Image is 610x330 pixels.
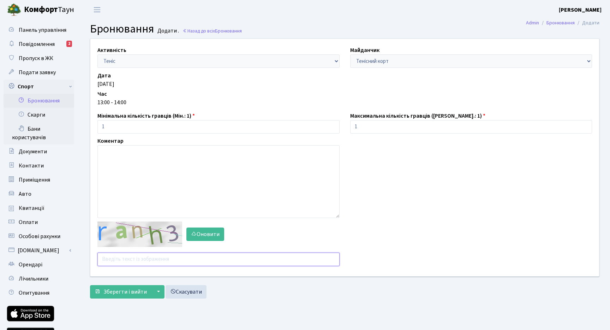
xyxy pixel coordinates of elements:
[186,228,224,241] button: Оновити
[4,229,74,243] a: Особові рахунки
[4,65,74,79] a: Подати заявку
[4,215,74,229] a: Оплати
[515,16,610,30] nav: breadcrumb
[350,112,485,120] label: Максимальна кількість гравців ([PERSON_NAME].: 1)
[4,201,74,215] a: Квитанції
[4,272,74,286] a: Лічильники
[97,71,111,80] label: Дата
[4,23,74,37] a: Панель управління
[97,137,124,145] label: Коментар
[19,275,48,283] span: Лічильники
[19,54,53,62] span: Пропуск в ЖК
[90,285,151,299] button: Зберегти і вийти
[19,162,44,170] span: Контакти
[4,122,74,145] a: Бани користувачів
[97,98,592,107] div: 13:00 - 14:00
[350,46,379,54] label: Майданчик
[97,112,195,120] label: Мінімальна кількість гравців (Мін.: 1)
[526,19,539,26] a: Admin
[19,218,38,226] span: Оплати
[97,90,107,98] label: Час
[97,46,126,54] label: Активність
[66,41,72,47] div: 2
[24,4,58,15] b: Комфорт
[4,243,74,258] a: [DOMAIN_NAME]
[4,187,74,201] a: Авто
[97,222,182,247] img: default
[103,288,147,296] span: Зберегти і вийти
[546,19,575,26] a: Бронювання
[575,19,599,27] li: Додати
[215,28,242,34] span: Бронювання
[19,204,44,212] span: Квитанції
[24,4,74,16] span: Таун
[7,3,21,17] img: logo.png
[19,148,47,155] span: Документи
[4,79,74,94] a: Спорт
[19,232,60,240] span: Особові рахунки
[4,173,74,187] a: Приміщення
[97,253,340,266] input: Введіть текст із зображення
[156,28,179,34] small: Додати .
[166,285,207,299] a: Скасувати
[19,69,56,76] span: Подати заявку
[19,289,49,297] span: Опитування
[183,28,242,34] a: Назад до всіхБронювання
[559,6,602,14] a: [PERSON_NAME]
[19,176,50,184] span: Приміщення
[4,286,74,300] a: Опитування
[4,51,74,65] a: Пропуск в ЖК
[4,159,74,173] a: Контакти
[19,40,55,48] span: Повідомлення
[4,108,74,122] a: Скарги
[19,190,31,198] span: Авто
[97,80,592,88] div: [DATE]
[4,258,74,272] a: Орендарі
[19,261,42,269] span: Орендарі
[4,145,74,159] a: Документи
[4,37,74,51] a: Повідомлення2
[88,4,106,16] button: Переключити навігацію
[19,26,66,34] span: Панель управління
[4,94,74,108] a: Бронювання
[90,21,154,37] span: Бронювання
